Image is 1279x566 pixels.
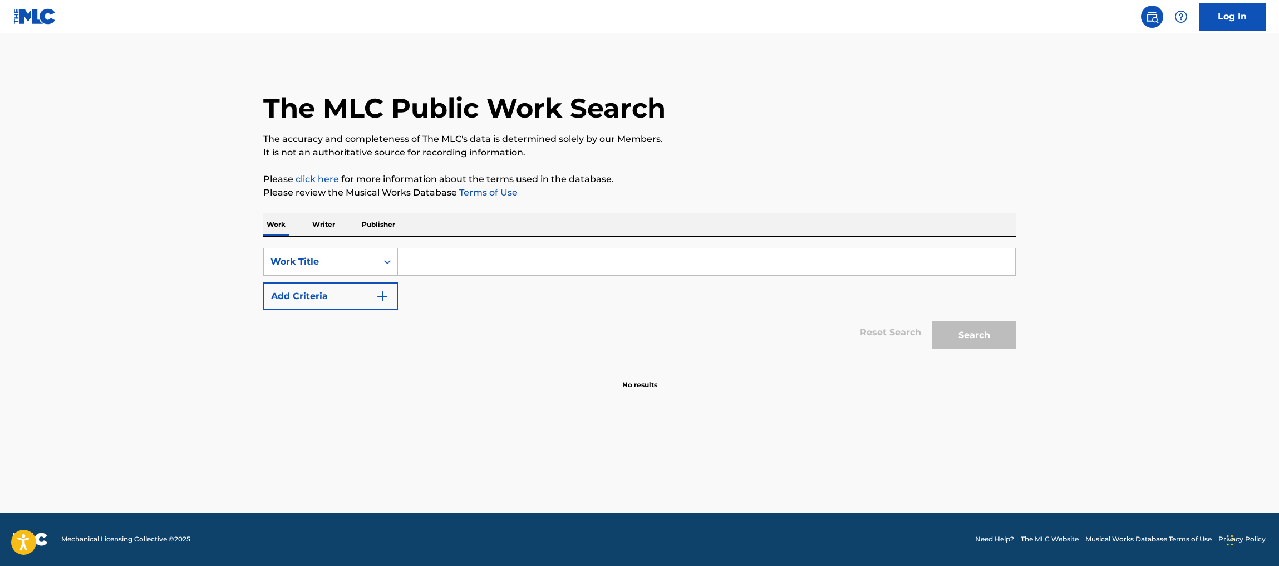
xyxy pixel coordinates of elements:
[1218,534,1266,544] a: Privacy Policy
[263,248,1016,355] form: Search Form
[263,186,1016,199] p: Please review the Musical Works Database
[13,8,56,25] img: MLC Logo
[1141,6,1163,28] a: Public Search
[1223,513,1279,566] iframe: Chat Widget
[1199,3,1266,31] a: Log In
[622,367,657,390] p: No results
[263,146,1016,159] p: It is not an authoritative source for recording information.
[61,534,190,544] span: Mechanical Licensing Collective © 2025
[376,290,389,303] img: 9d2ae6d4665cec9f34b9.svg
[263,282,398,310] button: Add Criteria
[1085,534,1212,544] a: Musical Works Database Terms of Use
[1174,10,1188,23] img: help
[263,133,1016,146] p: The accuracy and completeness of The MLC's data is determined solely by our Members.
[296,174,339,184] a: click here
[263,213,289,236] p: Work
[263,173,1016,186] p: Please for more information about the terms used in the database.
[1170,6,1192,28] div: Help
[1227,524,1233,557] div: Arrastrar
[1223,513,1279,566] div: Widget de chat
[263,91,666,125] h1: The MLC Public Work Search
[270,255,371,269] div: Work Title
[975,534,1014,544] a: Need Help?
[1145,10,1159,23] img: search
[1021,534,1079,544] a: The MLC Website
[358,213,399,236] p: Publisher
[457,187,518,198] a: Terms of Use
[309,213,338,236] p: Writer
[13,533,48,546] img: logo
